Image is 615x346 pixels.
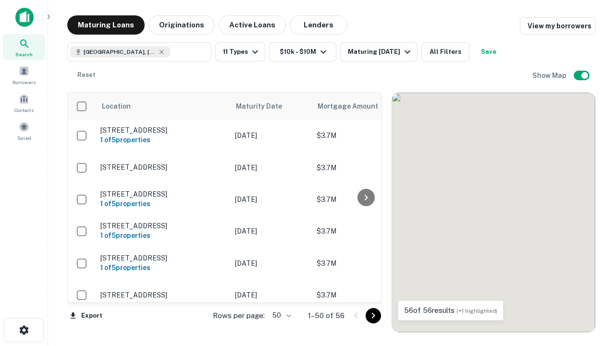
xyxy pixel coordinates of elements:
[148,15,215,35] button: Originations
[308,310,344,321] p: 1–50 of 56
[84,48,156,56] span: [GEOGRAPHIC_DATA], [GEOGRAPHIC_DATA]
[100,190,225,198] p: [STREET_ADDRESS]
[101,100,131,112] span: Location
[15,50,33,58] span: Search
[71,65,102,85] button: Reset
[348,46,413,58] div: Maturing [DATE]
[3,62,45,88] a: Borrowers
[100,262,225,273] h6: 1 of 5 properties
[317,162,413,173] p: $3.7M
[236,100,295,112] span: Maturity Date
[235,194,307,205] p: [DATE]
[230,93,312,120] th: Maturity Date
[14,106,34,114] span: Contacts
[532,70,568,81] h6: Show Map
[290,15,347,35] button: Lenders
[100,254,225,262] p: [STREET_ADDRESS]
[213,310,265,321] p: Rows per page:
[312,93,418,120] th: Mortgage Amount
[317,290,413,300] p: $3.7M
[340,42,418,62] button: Maturing [DATE]
[17,134,31,142] span: Saved
[67,15,145,35] button: Maturing Loans
[235,290,307,300] p: [DATE]
[3,34,45,60] a: Search
[3,90,45,116] a: Contacts
[100,163,225,172] p: [STREET_ADDRESS]
[317,130,413,141] p: $3.7M
[67,309,105,323] button: Export
[269,309,293,322] div: 50
[269,42,336,62] button: $10k - $10M
[100,198,225,209] h6: 1 of 5 properties
[235,130,307,141] p: [DATE]
[366,308,381,323] button: Go to next page
[473,42,504,62] button: Save your search to get updates of matches that match your search criteria.
[404,305,497,316] p: 56 of 56 results
[100,230,225,241] h6: 1 of 5 properties
[219,15,286,35] button: Active Loans
[3,118,45,144] a: Saved
[235,258,307,269] p: [DATE]
[100,222,225,230] p: [STREET_ADDRESS]
[421,42,469,62] button: All Filters
[392,93,595,332] div: 0 0
[100,291,225,299] p: [STREET_ADDRESS]
[12,78,36,86] span: Borrowers
[235,226,307,236] p: [DATE]
[318,100,391,112] span: Mortgage Amount
[100,135,225,145] h6: 1 of 5 properties
[96,93,230,120] th: Location
[100,126,225,135] p: [STREET_ADDRESS]
[317,258,413,269] p: $3.7M
[215,42,265,62] button: 11 Types
[520,17,596,35] a: View my borrowers
[317,226,413,236] p: $3.7M
[235,162,307,173] p: [DATE]
[567,269,615,315] iframe: Chat Widget
[456,308,497,314] span: (+1 highlighted)
[317,194,413,205] p: $3.7M
[15,8,34,27] img: capitalize-icon.png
